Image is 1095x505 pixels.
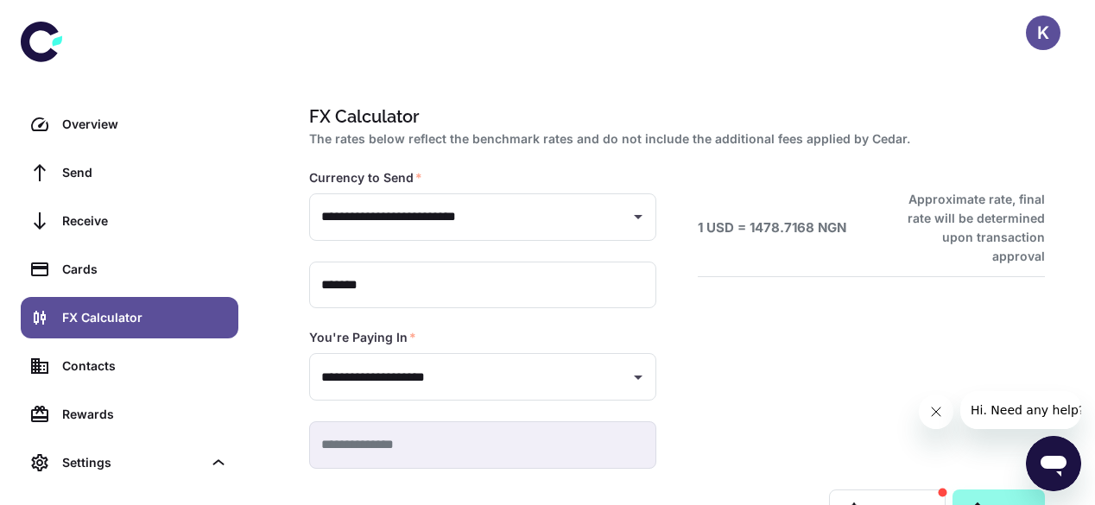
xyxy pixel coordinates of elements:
[309,169,422,186] label: Currency to Send
[62,115,228,134] div: Overview
[698,218,846,238] h6: 1 USD = 1478.7168 NGN
[889,190,1045,266] h6: Approximate rate, final rate will be determined upon transaction approval
[919,395,953,429] iframe: Close message
[21,200,238,242] a: Receive
[21,394,238,435] a: Rewards
[62,163,228,182] div: Send
[626,205,650,229] button: Open
[309,329,416,346] label: You're Paying In
[21,104,238,145] a: Overview
[62,260,228,279] div: Cards
[62,357,228,376] div: Contacts
[21,345,238,387] a: Contacts
[309,104,1038,129] h1: FX Calculator
[626,365,650,389] button: Open
[21,442,238,483] div: Settings
[21,297,238,338] a: FX Calculator
[62,211,228,230] div: Receive
[1026,436,1081,491] iframe: Button to launch messaging window
[21,249,238,290] a: Cards
[960,391,1081,429] iframe: Message from company
[1026,16,1060,50] button: K
[62,308,228,327] div: FX Calculator
[10,12,124,26] span: Hi. Need any help?
[21,152,238,193] a: Send
[62,453,202,472] div: Settings
[62,405,228,424] div: Rewards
